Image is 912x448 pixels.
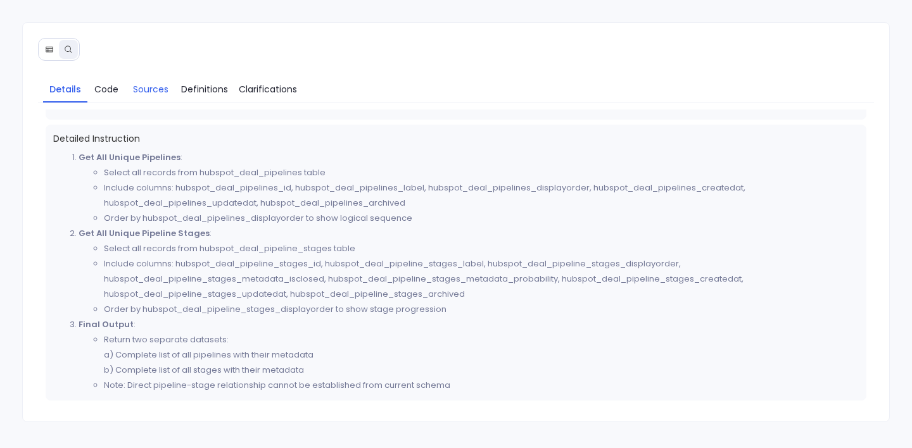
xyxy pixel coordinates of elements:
[79,151,180,163] strong: Get All Unique Pipelines
[133,82,168,96] span: Sources
[53,132,858,145] span: Detailed Instruction
[104,165,858,180] li: Select all records from hubspot_deal_pipelines table
[104,211,858,226] li: Order by hubspot_deal_pipelines_displayorder to show logical sequence
[94,82,118,96] span: Code
[104,256,858,302] li: Include columns: hubspot_deal_pipeline_stages_id, hubspot_deal_pipeline_stages_label, hubspot_dea...
[49,82,81,96] span: Details
[79,318,134,330] strong: Final Output
[79,317,858,393] li: :
[104,241,858,256] li: Select all records from hubspot_deal_pipeline_stages table
[104,332,858,378] li: Return two separate datasets: a) Complete list of all pipelines with their metadata b) Complete l...
[79,226,858,317] li: :
[104,180,858,211] li: Include columns: hubspot_deal_pipelines_id, hubspot_deal_pipelines_label, hubspot_deal_pipelines_...
[79,227,210,239] strong: Get All Unique Pipeline Stages
[79,150,858,226] li: :
[181,82,228,96] span: Definitions
[239,82,297,96] span: Clarifications
[104,378,858,393] li: Note: Direct pipeline-stage relationship cannot be established from current schema
[104,302,858,317] li: Order by hubspot_deal_pipeline_stages_displayorder to show stage progression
